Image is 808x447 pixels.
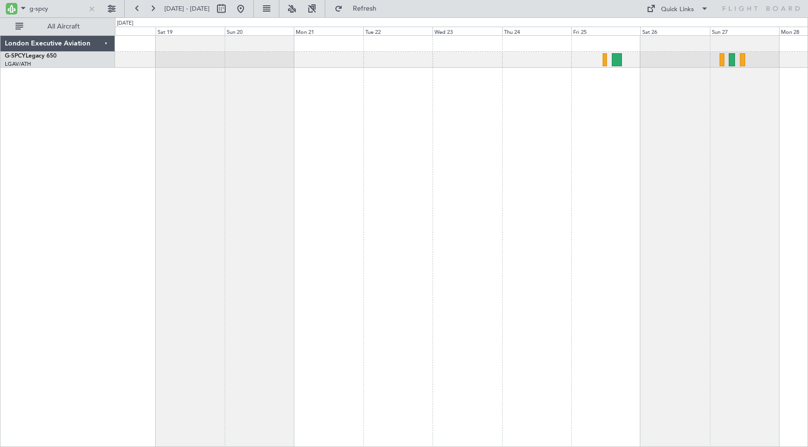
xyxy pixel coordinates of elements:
[640,27,709,35] div: Sat 26
[117,19,133,28] div: [DATE]
[502,27,571,35] div: Thu 24
[345,5,385,12] span: Refresh
[294,27,363,35] div: Mon 21
[11,19,105,34] button: All Aircraft
[86,27,155,35] div: Fri 18
[363,27,433,35] div: Tue 22
[5,53,57,59] a: G-SPCYLegacy 650
[330,1,388,16] button: Refresh
[433,27,502,35] div: Wed 23
[571,27,640,35] div: Fri 25
[5,53,26,59] span: G-SPCY
[164,4,210,13] span: [DATE] - [DATE]
[156,27,225,35] div: Sat 19
[29,1,85,16] input: A/C (Reg. or Type)
[25,23,102,30] span: All Aircraft
[661,5,694,15] div: Quick Links
[710,27,779,35] div: Sun 27
[5,60,31,68] a: LGAV/ATH
[642,1,713,16] button: Quick Links
[225,27,294,35] div: Sun 20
